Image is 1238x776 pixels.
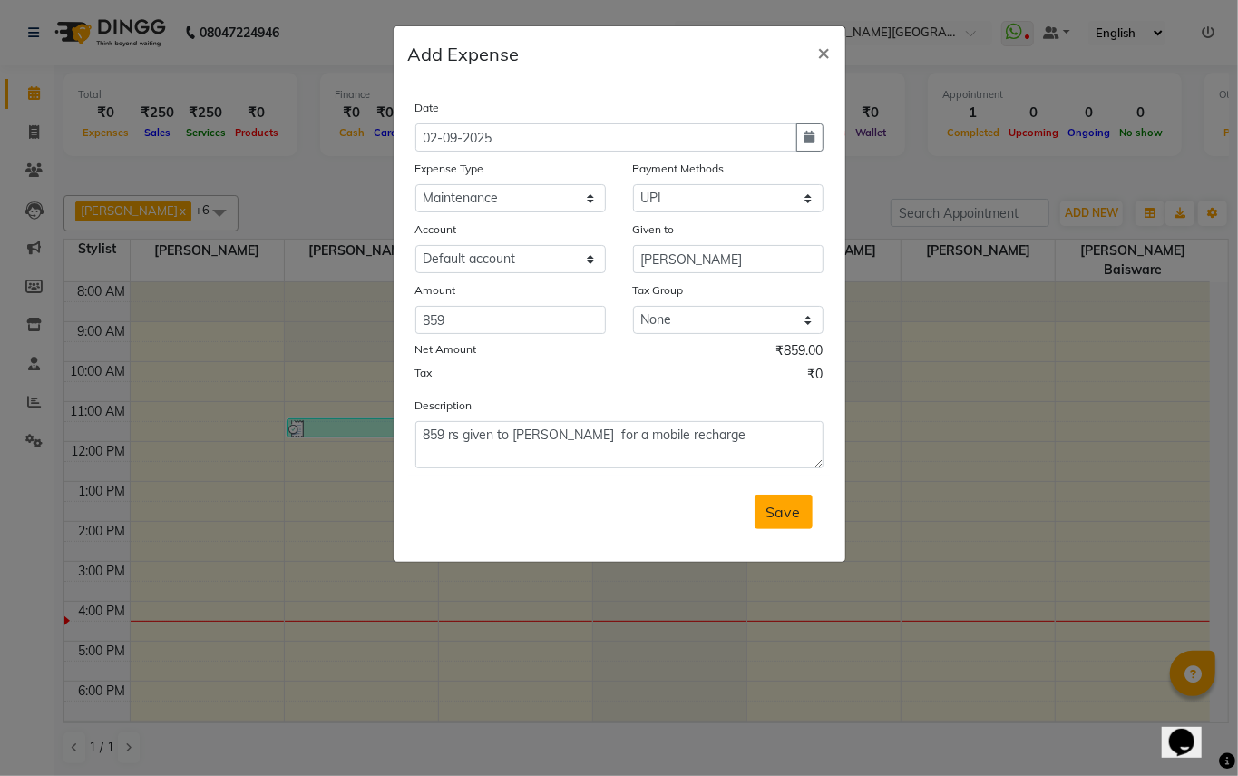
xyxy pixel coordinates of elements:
label: Expense Type [415,161,484,177]
label: Payment Methods [633,161,725,177]
label: Net Amount [415,341,477,358]
label: Given to [633,221,675,238]
label: Amount [415,282,456,299]
span: × [818,38,831,65]
label: Account [415,221,457,238]
label: Description [415,398,473,414]
span: Save [766,503,801,521]
label: Date [415,100,440,116]
label: Tax Group [633,282,684,299]
input: Given to [633,245,824,273]
input: Amount [415,306,606,334]
label: Tax [415,365,433,381]
span: ₹859.00 [776,341,824,365]
h5: Add Expense [408,41,520,68]
iframe: chat widget [1162,703,1220,758]
button: Close [804,26,845,77]
span: ₹0 [808,365,824,388]
button: Save [755,495,813,529]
